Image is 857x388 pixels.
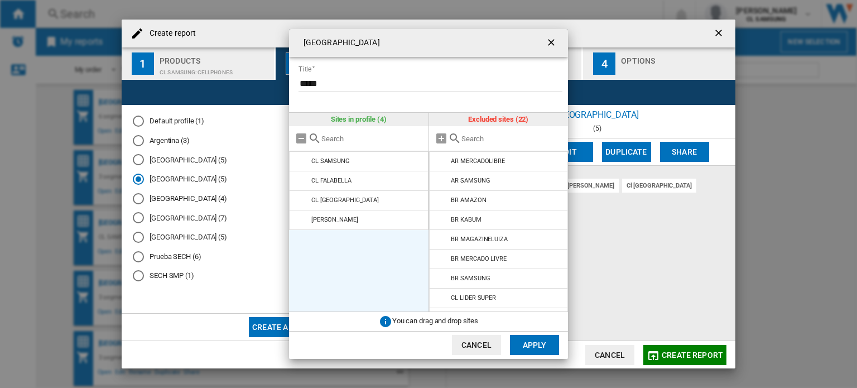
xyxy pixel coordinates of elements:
[321,135,423,143] input: Search
[311,216,358,223] div: [PERSON_NAME]
[429,113,569,126] div: Excluded sites (22)
[289,113,428,126] div: Sites in profile (4)
[451,255,506,262] div: BR MERCADO LIVRE
[541,32,564,54] button: getI18NText('BUTTONS.CLOSE_DIALOG')
[452,335,501,355] button: Cancel
[546,37,559,50] ng-md-icon: getI18NText('BUTTONS.CLOSE_DIALOG')
[451,236,507,243] div: BR MAGAZINELUIZA
[510,335,559,355] button: Apply
[392,317,478,325] span: You can drag and drop sites
[451,177,490,184] div: AR SAMSUNG
[451,157,505,165] div: AR MERCADOLIBRE
[298,37,380,49] h4: [GEOGRAPHIC_DATA]
[435,132,448,145] md-icon: Add all
[451,294,496,301] div: CL LIDER SUPER
[311,157,350,165] div: CL SAMSUNG
[311,177,352,184] div: CL FALABELLA
[295,132,308,145] md-icon: Remove all
[461,135,563,143] input: Search
[451,275,490,282] div: BR SAMSUNG
[451,197,486,204] div: BR AMAZON
[311,197,379,204] div: CL [GEOGRAPHIC_DATA]
[451,216,481,223] div: BR KABUM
